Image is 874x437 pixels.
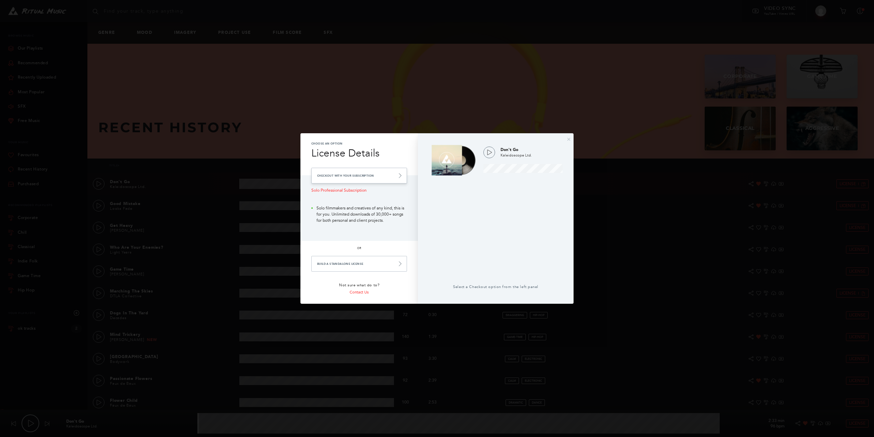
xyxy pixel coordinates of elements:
[311,146,407,161] h3: License Details
[350,290,369,295] a: Contact Us
[429,141,478,178] img: Don't Go
[311,205,407,223] li: Solo filmmakers and creatives of any kind, this is for you. Unlimited downloads of 30,000+ songs ...
[311,283,407,288] p: Not sure what do to?
[311,141,407,146] p: Choose an Option
[429,284,563,290] p: Select a Checkout option from the left panel
[311,246,407,250] p: or
[501,153,563,159] p: Kaleidoscope Ltd.
[501,147,563,153] p: Don't Go
[311,188,407,202] p: Solo Professional Subscription
[311,168,407,183] a: Checkout with your Subscription
[311,256,407,272] a: Build a Standalone License
[567,136,571,142] button: ×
